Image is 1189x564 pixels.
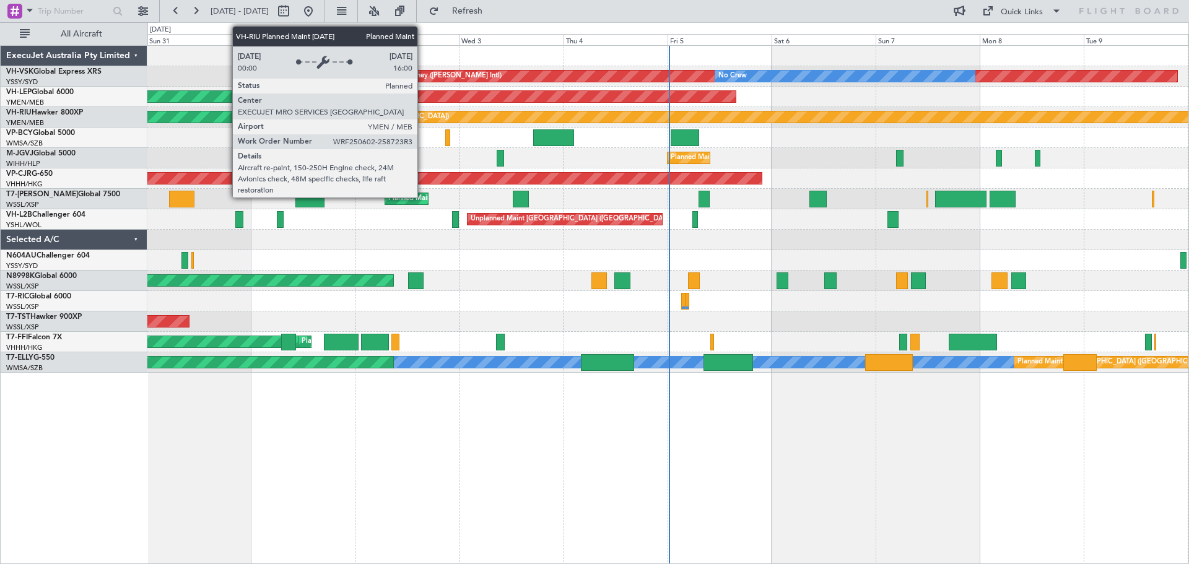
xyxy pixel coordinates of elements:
span: T7-FFI [6,334,28,341]
div: Planned Maint Dubai (Al Maktoum Intl) [388,189,510,208]
a: VP-BCYGlobal 5000 [6,129,75,137]
span: T7-[PERSON_NAME] [6,191,78,198]
a: WSSL/XSP [6,302,39,311]
div: Mon 1 [251,34,355,45]
a: WSSL/XSP [6,323,39,332]
div: Sun 7 [876,34,980,45]
a: T7-FFIFalcon 7X [6,334,62,341]
span: VP-CJR [6,170,32,178]
a: YSHL/WOL [6,220,41,230]
div: No Crew [718,67,747,85]
span: N604AU [6,252,37,259]
div: Sat 6 [772,34,876,45]
a: N8998KGlobal 6000 [6,272,77,280]
a: T7-RICGlobal 6000 [6,293,71,300]
a: YMEN/MEB [6,118,44,128]
div: Wed 3 [459,34,563,45]
span: Refresh [442,7,494,15]
a: WMSA/SZB [6,139,43,148]
div: Quick Links [1001,6,1043,19]
a: T7-ELLYG-550 [6,354,54,362]
a: WSSL/XSP [6,282,39,291]
a: YSSY/SYD [6,261,38,271]
a: N604AUChallenger 604 [6,252,90,259]
span: T7-ELLY [6,354,33,362]
div: Thu 4 [564,34,668,45]
a: T7-TSTHawker 900XP [6,313,82,321]
a: VH-LEPGlobal 6000 [6,89,74,96]
button: Quick Links [976,1,1068,21]
a: VH-L2BChallenger 604 [6,211,85,219]
a: VH-RIUHawker 800XP [6,109,83,116]
span: M-JGVJ [6,150,33,157]
div: Tue 2 [355,34,459,45]
div: Tue 9 [1084,34,1188,45]
span: VH-LEP [6,89,32,96]
span: T7-TST [6,313,30,321]
a: WIHH/HLP [6,159,40,168]
span: T7-RIC [6,293,29,300]
div: Unplanned Maint Sydney ([PERSON_NAME] Intl) [349,67,502,85]
span: VH-VSK [6,68,33,76]
a: WSSL/XSP [6,200,39,209]
span: VH-RIU [6,109,32,116]
a: VH-VSKGlobal Express XRS [6,68,102,76]
div: Planned Maint [GEOGRAPHIC_DATA] ([GEOGRAPHIC_DATA]) [254,108,449,126]
a: YSSY/SYD [6,77,38,87]
div: Fri 5 [668,34,772,45]
a: VP-CJRG-650 [6,170,53,178]
a: VHHH/HKG [6,180,43,189]
span: VH-L2B [6,211,32,219]
a: T7-[PERSON_NAME]Global 7500 [6,191,120,198]
div: [DATE] [150,25,171,35]
span: [DATE] - [DATE] [211,6,269,17]
a: VHHH/HKG [6,343,43,352]
a: YMEN/MEB [6,98,44,107]
button: All Aircraft [14,24,134,44]
span: N8998K [6,272,35,280]
div: Planned Maint [GEOGRAPHIC_DATA] ([GEOGRAPHIC_DATA] Intl) [302,332,508,351]
div: Unplanned Maint [GEOGRAPHIC_DATA] ([GEOGRAPHIC_DATA]) [471,210,674,228]
div: Unplanned Maint Wichita (Wichita Mid-continent) [254,87,407,106]
div: [DATE] [253,25,274,35]
a: M-JGVJGlobal 5000 [6,150,76,157]
div: Sun 31 [147,34,251,45]
a: WMSA/SZB [6,363,43,373]
span: VP-BCY [6,129,33,137]
button: Refresh [423,1,497,21]
div: Mon 8 [980,34,1084,45]
span: All Aircraft [32,30,131,38]
input: Trip Number [38,2,109,20]
div: Planned Maint [GEOGRAPHIC_DATA] (Seletar) [671,149,816,167]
